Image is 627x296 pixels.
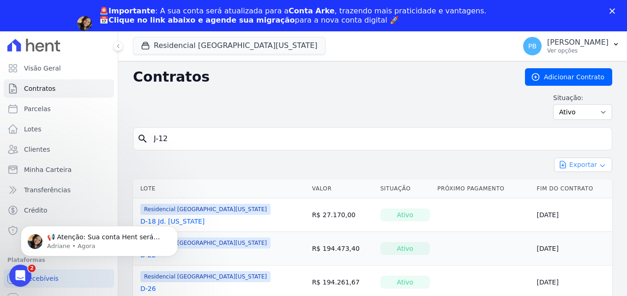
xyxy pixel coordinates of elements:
[109,16,295,24] b: Clique no link abaixo e agende sua migração
[24,64,61,73] span: Visão Geral
[24,145,50,154] span: Clientes
[137,133,148,144] i: search
[308,232,377,266] td: R$ 194.473,40
[525,68,612,86] a: Adicionar Contrato
[24,185,71,195] span: Transferências
[133,69,510,85] h2: Contratos
[140,271,271,282] span: Residencial [GEOGRAPHIC_DATA][US_STATE]
[148,130,608,148] input: Buscar por nome do lote
[99,6,487,25] div: : A sua conta será atualizada para a , trazendo mais praticidade e vantagens. 📅 para a nova conta...
[99,6,155,15] b: 🚨Importante
[533,179,612,198] th: Fim do Contrato
[133,37,326,54] button: Residencial [GEOGRAPHIC_DATA][US_STATE]
[434,179,533,198] th: Próximo Pagamento
[24,84,55,93] span: Contratos
[77,16,92,31] img: Profile image for Adriane
[380,242,430,255] div: Ativo
[4,120,114,138] a: Lotes
[140,237,271,249] span: Residencial [GEOGRAPHIC_DATA][US_STATE]
[133,179,308,198] th: Lote
[516,33,627,59] button: PB [PERSON_NAME] Ver opções
[528,43,537,49] span: PB
[4,221,114,240] a: Negativação
[4,201,114,219] a: Crédito
[140,204,271,215] span: Residencial [GEOGRAPHIC_DATA][US_STATE]
[4,59,114,77] a: Visão Geral
[554,158,612,172] button: Exportar
[308,179,377,198] th: Valor
[380,208,430,221] div: Ativo
[24,124,42,134] span: Lotes
[547,47,609,54] p: Ver opções
[9,265,31,287] iframe: Intercom live chat
[24,165,72,174] span: Minha Carteira
[4,100,114,118] a: Parcelas
[140,284,156,293] a: D-26
[4,181,114,199] a: Transferências
[553,93,612,102] label: Situação:
[533,198,612,232] td: [DATE]
[4,160,114,179] a: Minha Carteira
[609,8,619,14] div: Fechar
[4,269,114,288] a: Recebíveis
[7,207,192,271] iframe: Intercom notifications mensagem
[308,198,377,232] td: R$ 27.170,00
[99,30,175,41] a: Agendar migração
[24,206,48,215] span: Crédito
[547,38,609,47] p: [PERSON_NAME]
[4,79,114,98] a: Contratos
[380,276,430,289] div: Ativo
[4,140,114,159] a: Clientes
[533,232,612,266] td: [DATE]
[289,6,334,15] b: Conta Arke
[377,179,434,198] th: Situação
[24,104,51,113] span: Parcelas
[24,274,59,283] span: Recebíveis
[28,265,36,272] span: 2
